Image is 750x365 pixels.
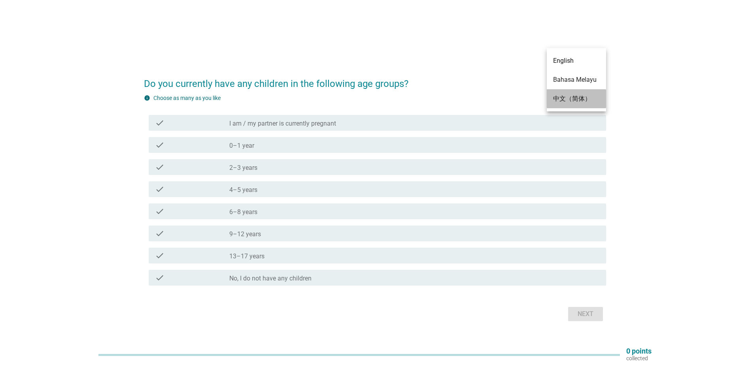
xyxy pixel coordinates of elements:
[155,273,164,282] i: check
[229,252,264,260] label: 13–17 years
[155,251,164,260] i: check
[155,162,164,172] i: check
[229,164,257,172] label: 2–3 years
[553,56,600,66] div: English
[155,207,164,216] i: check
[155,184,164,194] i: check
[229,230,261,238] label: 9–12 years
[553,75,600,85] div: Bahasa Melayu
[229,120,336,128] label: I am / my partner is currently pregnant
[626,355,652,362] p: collected
[144,95,150,101] i: info
[229,208,257,216] label: 6–8 years
[153,95,221,101] label: Choose as many as you like
[155,118,164,128] i: check
[229,275,312,282] label: No, I do not have any children
[155,140,164,150] i: check
[229,142,254,150] label: 0–1 year
[155,229,164,238] i: check
[229,186,257,194] label: 4–5 years
[553,94,600,103] div: 中文（简体）
[144,69,606,91] h2: Do you currently have any children in the following age groups?
[626,348,652,355] p: 0 points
